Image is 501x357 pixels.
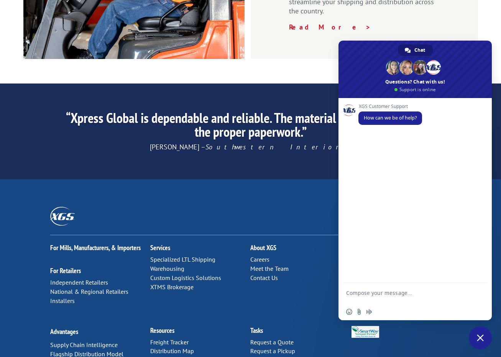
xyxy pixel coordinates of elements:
[364,115,417,121] span: How can we be of help?
[50,341,118,349] a: Supply Chain Intelligence
[150,347,194,355] a: Distribution Map
[50,243,141,252] a: For Mills, Manufacturers, & Importers
[150,265,184,272] a: Warehousing
[65,142,435,152] p: [PERSON_NAME] –
[250,347,295,355] a: Request a Pickup
[150,274,221,282] a: Custom Logistics Solutions
[150,283,194,291] a: XTMS Brokerage
[50,297,75,305] a: Installers
[289,23,371,31] a: Read More >
[50,288,128,295] a: National & Regional Retailers
[250,327,350,338] h2: Tasks
[398,44,433,56] div: Chat
[469,326,492,349] div: Close chat
[358,104,422,109] span: XGS Customer Support
[50,266,81,275] a: For Retailers
[50,278,108,286] a: Independent Retailers
[346,290,467,303] textarea: Compose your message...
[366,309,372,315] span: Audio message
[351,326,380,338] img: Smartway_Logo
[65,111,435,142] h2: “Xpress Global is dependable and reliable. The material arrives on time with the proper paperwork.”
[150,326,174,335] a: Resources
[150,255,215,263] a: Specialized LTL Shipping
[250,243,276,252] a: About XGS
[414,44,425,56] span: Chat
[250,274,278,282] a: Contact Us
[50,207,75,226] img: XGS_Logos_ALL_2024_All_White
[250,338,294,346] a: Request a Quote
[150,243,170,252] a: Services
[250,265,289,272] a: Meet the Team
[205,142,351,151] em: Southwestern Interiors
[150,338,189,346] a: Freight Tracker
[50,327,78,336] a: Advantages
[356,309,362,315] span: Send a file
[346,309,352,315] span: Insert an emoji
[250,255,269,263] a: Careers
